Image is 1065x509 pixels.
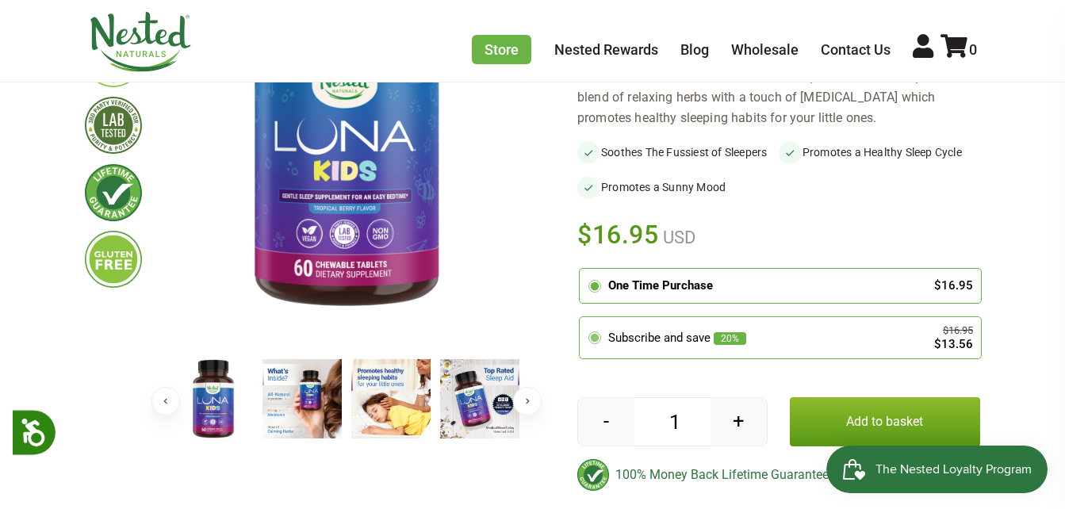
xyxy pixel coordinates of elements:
button: Add to basket [790,397,980,446]
a: Contact Us [821,41,891,58]
img: glutenfree [85,231,142,288]
a: Store [472,35,531,64]
a: 0 [940,41,977,58]
iframe: Button to open loyalty program pop-up [826,446,1049,493]
img: LUNA Kids Gentle Sleep Aid [440,359,519,438]
span: USD [659,228,695,247]
img: badge-lifetimeguarantee-color.svg [577,459,609,491]
a: Wholesale [731,41,799,58]
img: lifetimeguarantee [85,164,142,221]
span: 0 [969,41,977,58]
span: $16.95 [577,217,659,252]
button: + [711,398,767,446]
li: Promotes a Healthy Sleep Cycle [779,141,980,163]
div: [PERSON_NAME] Kids is a chewable sleep aid made with a premium blend of relaxing herbs with a tou... [577,67,980,128]
li: Soothes The Fussiest of Sleepers [577,141,779,163]
button: Previous [151,387,180,415]
img: LUNA Kids Gentle Sleep Aid [174,359,253,438]
img: LUNA Kids Gentle Sleep Aid [351,359,431,438]
a: Blog [680,41,709,58]
button: Next [513,387,542,415]
li: Promotes a Sunny Mood [577,176,779,198]
div: 100% Money Back Lifetime Guarantee [577,459,980,491]
img: Nested Naturals [89,12,192,72]
a: Nested Rewards [554,41,658,58]
img: LUNA Kids Gentle Sleep Aid [262,359,342,438]
img: thirdpartytested [85,97,142,154]
button: - [578,398,634,446]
